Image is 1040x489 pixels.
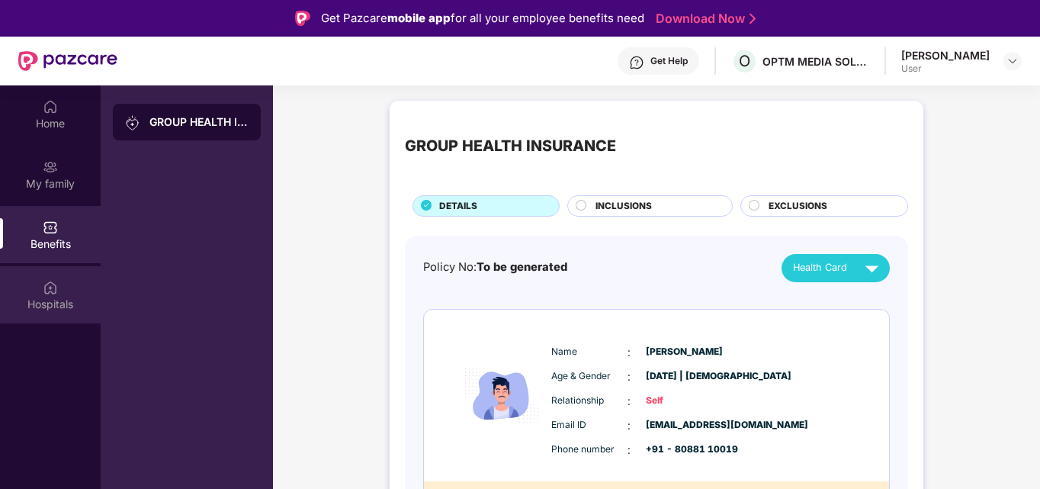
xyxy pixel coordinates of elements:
img: svg+xml;base64,PHN2ZyBpZD0iSG9zcGl0YWxzIiB4bWxucz0iaHR0cDovL3d3dy53My5vcmcvMjAwMC9zdmciIHdpZHRoPS... [43,280,58,295]
button: Health Card [782,254,890,282]
img: icon [456,331,547,460]
img: svg+xml;base64,PHN2ZyB3aWR0aD0iMjAiIGhlaWdodD0iMjAiIHZpZXdCb3g9IjAgMCAyMCAyMCIgZmlsbD0ibm9uZSIgeG... [43,159,58,175]
div: GROUP HEALTH INSURANCE [149,114,249,130]
div: Policy No: [423,259,567,276]
img: svg+xml;base64,PHN2ZyBpZD0iSGVscC0zMngzMiIgeG1sbnM9Imh0dHA6Ly93d3cudzMub3JnLzIwMDAvc3ZnIiB3aWR0aD... [629,55,644,70]
div: OPTM MEDIA SOLUTIONS PRIVATE LIMITED [762,54,869,69]
span: +91 - 80881 10019 [646,442,722,457]
span: To be generated [477,260,567,274]
img: Stroke [750,11,756,27]
span: Age & Gender [551,369,628,384]
img: svg+xml;base64,PHN2ZyBpZD0iQmVuZWZpdHMiIHhtbG5zPSJodHRwOi8vd3d3LnczLm9yZy8yMDAwL3N2ZyIgd2lkdGg9Ij... [43,220,58,235]
span: EXCLUSIONS [769,199,827,214]
img: svg+xml;base64,PHN2ZyBpZD0iSG9tZSIgeG1sbnM9Imh0dHA6Ly93d3cudzMub3JnLzIwMDAvc3ZnIiB3aWR0aD0iMjAiIG... [43,99,58,114]
div: User [901,63,990,75]
span: Health Card [793,260,847,275]
span: : [628,417,631,434]
span: Self [646,394,722,408]
span: : [628,344,631,361]
span: : [628,442,631,458]
span: Name [551,345,628,359]
img: New Pazcare Logo [18,51,117,71]
span: Email ID [551,418,628,433]
img: svg+xml;base64,PHN2ZyB3aWR0aD0iMjAiIGhlaWdodD0iMjAiIHZpZXdCb3g9IjAgMCAyMCAyMCIgZmlsbD0ibm9uZSIgeG... [125,115,140,130]
span: [DATE] | [DEMOGRAPHIC_DATA] [646,369,722,384]
div: GROUP HEALTH INSURANCE [405,134,616,158]
span: INCLUSIONS [595,199,652,214]
div: Get Help [650,55,688,67]
span: O [739,52,750,70]
span: : [628,393,631,410]
span: DETAILS [439,199,477,214]
img: svg+xml;base64,PHN2ZyB4bWxucz0iaHR0cDovL3d3dy53My5vcmcvMjAwMC9zdmciIHZpZXdCb3g9IjAgMCAyNCAyNCIgd2... [859,255,885,281]
div: Get Pazcare for all your employee benefits need [321,9,644,27]
strong: mobile app [387,11,451,25]
a: Download Now [656,11,751,27]
span: [PERSON_NAME] [646,345,722,359]
img: svg+xml;base64,PHN2ZyBpZD0iRHJvcGRvd24tMzJ4MzIiIHhtbG5zPSJodHRwOi8vd3d3LnczLm9yZy8yMDAwL3N2ZyIgd2... [1006,55,1019,67]
span: Phone number [551,442,628,457]
span: [EMAIL_ADDRESS][DOMAIN_NAME] [646,418,722,433]
img: Logo [295,11,310,26]
div: [PERSON_NAME] [901,48,990,63]
span: : [628,368,631,385]
span: Relationship [551,394,628,408]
